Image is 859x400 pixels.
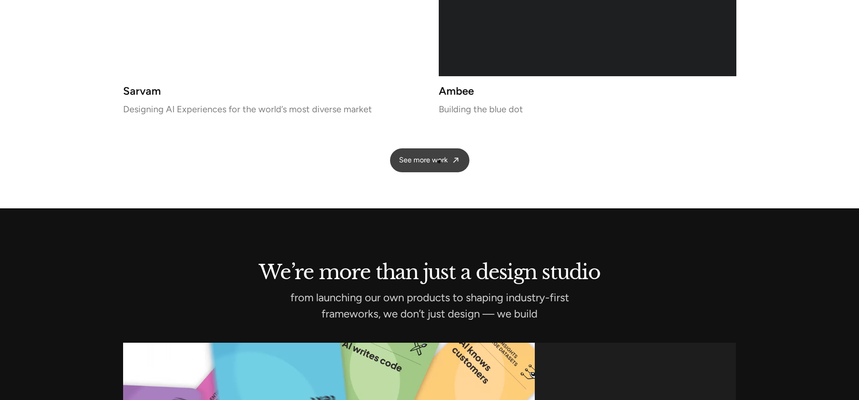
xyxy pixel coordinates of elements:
p: Building the blue dot [439,106,736,112]
h2: We’re more than just a design studio [123,262,736,279]
p: Designing AI Experiences for the world’s most diverse market [123,106,421,112]
p: from launching our own products to shaping industry-first frameworks, we don’t just design — we b... [261,294,599,317]
h3: Ambee [439,87,736,95]
span: See more work [399,156,448,165]
a: See more work [390,148,469,172]
h3: Sarvam [123,87,421,95]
